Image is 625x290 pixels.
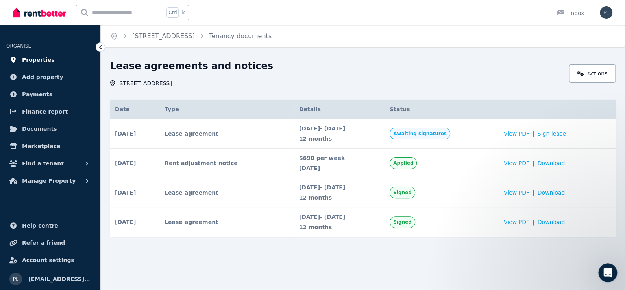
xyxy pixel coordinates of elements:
a: Payments [6,86,94,102]
button: Find a tenant [6,156,94,171]
th: Type [160,100,294,119]
span: $690 per week [299,154,380,162]
th: Details [294,100,385,119]
span: View PDF [504,130,529,138]
span: View PDF [504,218,529,226]
span: | [533,189,534,196]
span: Download [537,189,565,196]
div: The RentBetter Team [28,152,86,160]
button: Send us a message [36,194,121,209]
div: [PERSON_NAME] [28,64,74,73]
span: Download [537,159,565,167]
span: Documents [22,124,57,134]
span: Account settings [22,255,74,265]
img: Rochelle avatar [11,174,21,183]
img: Profile image for The RentBetter Team [9,144,25,160]
div: • [DATE] [75,210,97,218]
iframe: Intercom live chat [598,263,617,282]
img: Earl avatar [8,93,17,102]
td: Lease agreement [160,119,294,149]
a: Sign lease [537,130,566,138]
button: Manage Property [6,173,94,189]
span: 12 months [299,135,380,143]
div: • [DATE] [57,35,80,44]
div: RentBetter [26,94,56,102]
td: Rent adjustment notice [160,149,294,178]
span: Payments [22,90,52,99]
img: Jeremy avatar [15,122,24,131]
span: Rate your conversation [28,144,92,151]
h1: Lease agreements and notices [110,60,273,72]
span: | [533,159,534,167]
td: Lease agreement [160,178,294,207]
span: Hey there 👋 Welcome to RentBetter! On RentBetter, taking control and managing your property is ea... [26,86,471,92]
a: Finance report [6,104,94,119]
img: plmarkt@gmail.com [9,273,22,285]
img: Rochelle avatar [11,86,21,96]
span: Finance report [22,107,68,116]
span: k [182,9,185,16]
img: Earl avatar [8,35,17,44]
h1: Messages [58,4,101,17]
span: [STREET_ADDRESS] [117,79,172,87]
a: Properties [6,52,94,68]
span: Properties [22,55,55,64]
span: | [533,218,534,226]
span: Applied [393,160,413,166]
div: RentBetter [26,35,56,44]
span: Download [537,218,565,226]
th: Date [110,100,160,119]
span: [EMAIL_ADDRESS][DOMAIN_NAME] [28,274,91,284]
span: [DATE] [115,159,136,167]
img: plmarkt@gmail.com [600,6,612,19]
img: RentBetter [13,7,66,18]
span: Marketplace [22,141,60,151]
span: Add property [22,72,63,82]
span: [DATE] [115,130,136,138]
span: View PDF [504,189,529,196]
img: Earl avatar [8,122,17,131]
span: Hey there 👋 Welcome to RentBetter! On RentBetter, taking control and managing your property is ea... [26,28,527,34]
span: | [533,130,534,138]
img: Rochelle avatar [11,116,21,125]
span: Find a tenant [22,159,64,168]
span: Messages [63,237,94,243]
span: Ctrl [166,7,179,18]
span: 12 months [299,223,380,231]
span: [DATE] [115,218,136,226]
div: • [DATE] [88,152,110,160]
span: Manage Property [22,176,76,185]
nav: Breadcrumb [101,25,281,47]
a: Account settings [6,252,94,268]
span: Rate your conversation [28,57,92,63]
img: Jeremy avatar [15,35,24,44]
div: Close [138,3,152,17]
span: [DATE] [299,164,380,172]
span: Help [125,237,137,243]
a: Actions [569,64,616,83]
div: • [DATE] [75,64,97,73]
span: Awaiting signatures [393,130,447,137]
div: Inbox [557,9,584,17]
span: Home [18,237,34,243]
span: [DATE] - [DATE] [299,184,380,191]
span: Signed [393,189,412,196]
th: Status [385,100,499,119]
div: RentBetter [26,181,56,189]
div: • [DATE] [57,181,80,189]
div: • [DATE] [57,94,80,102]
a: Tenancy documents [209,32,272,40]
img: Profile image for Jeremy [9,57,25,72]
img: Jeremy avatar [15,180,24,189]
img: Rochelle avatar [11,28,21,38]
button: Help [105,218,157,249]
a: Help centre [6,218,94,233]
span: [DATE] - [DATE] [299,125,380,132]
img: Jeremy avatar [15,93,24,102]
span: Help centre [22,221,58,230]
img: Profile image for Jeremy [9,202,25,218]
div: • [DATE] [57,123,80,131]
a: Documents [6,121,94,137]
a: Marketplace [6,138,94,154]
span: Signed [393,219,412,225]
